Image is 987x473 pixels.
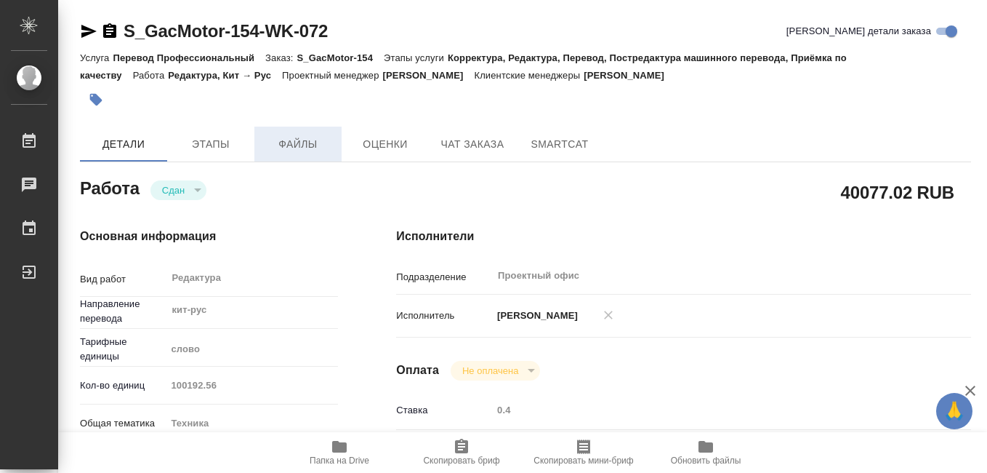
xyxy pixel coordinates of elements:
p: Перевод Профессиональный [113,52,265,63]
p: Подразделение [396,270,492,285]
h4: Основная информация [80,228,338,245]
button: Добавить тэг [80,84,112,116]
h2: Работа [80,174,140,200]
h2: 40077.02 RUB [841,180,954,204]
p: Заказ: [265,52,297,63]
p: Исполнитель [396,309,492,323]
p: [PERSON_NAME] [584,70,675,81]
p: S_GacMotor-154 [297,52,384,63]
a: S_GacMotor-154-WK-072 [124,21,328,41]
span: 🙏 [942,396,967,426]
p: [PERSON_NAME] [492,309,578,323]
p: Клиентские менеджеры [474,70,584,81]
button: Сдан [158,184,189,196]
input: Пустое поле [166,375,338,396]
span: Обновить файлы [671,456,741,466]
p: Общая тематика [80,416,166,431]
button: Скопировать ссылку для ЯМессенджера [80,23,97,40]
p: Направление перевода [80,297,166,326]
div: Сдан [451,361,540,381]
span: Скопировать бриф [423,456,499,466]
button: Скопировать бриф [400,432,523,473]
p: Проектный менеджер [282,70,382,81]
div: слово [166,337,338,362]
input: Пустое поле [492,400,923,421]
span: SmartCat [525,135,595,154]
span: Оценки [350,135,420,154]
span: Файлы [263,135,333,154]
p: Работа [133,70,169,81]
p: Корректура, Редактура, Перевод, Постредактура машинного перевода, Приёмка по качеству [80,52,847,81]
p: Услуга [80,52,113,63]
p: Редактура, Кит → Рус [168,70,282,81]
p: [PERSON_NAME] [383,70,475,81]
span: Скопировать мини-бриф [533,456,633,466]
h4: Оплата [396,362,439,379]
p: Этапы услуги [384,52,448,63]
h4: Исполнители [396,228,971,245]
button: 🙏 [936,393,972,429]
button: Обновить файлы [645,432,767,473]
span: Этапы [176,135,246,154]
button: Папка на Drive [278,432,400,473]
span: Чат заказа [438,135,507,154]
p: Тарифные единицы [80,335,166,364]
div: Сдан [150,180,206,200]
div: Техника [166,411,338,436]
button: Не оплачена [458,365,523,377]
p: Ставка [396,403,492,418]
span: Папка на Drive [310,456,369,466]
span: Детали [89,135,158,154]
p: Вид работ [80,272,166,287]
p: Кол-во единиц [80,378,166,393]
button: Скопировать ссылку [101,23,118,40]
span: [PERSON_NAME] детали заказа [786,24,931,39]
button: Скопировать мини-бриф [523,432,645,473]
